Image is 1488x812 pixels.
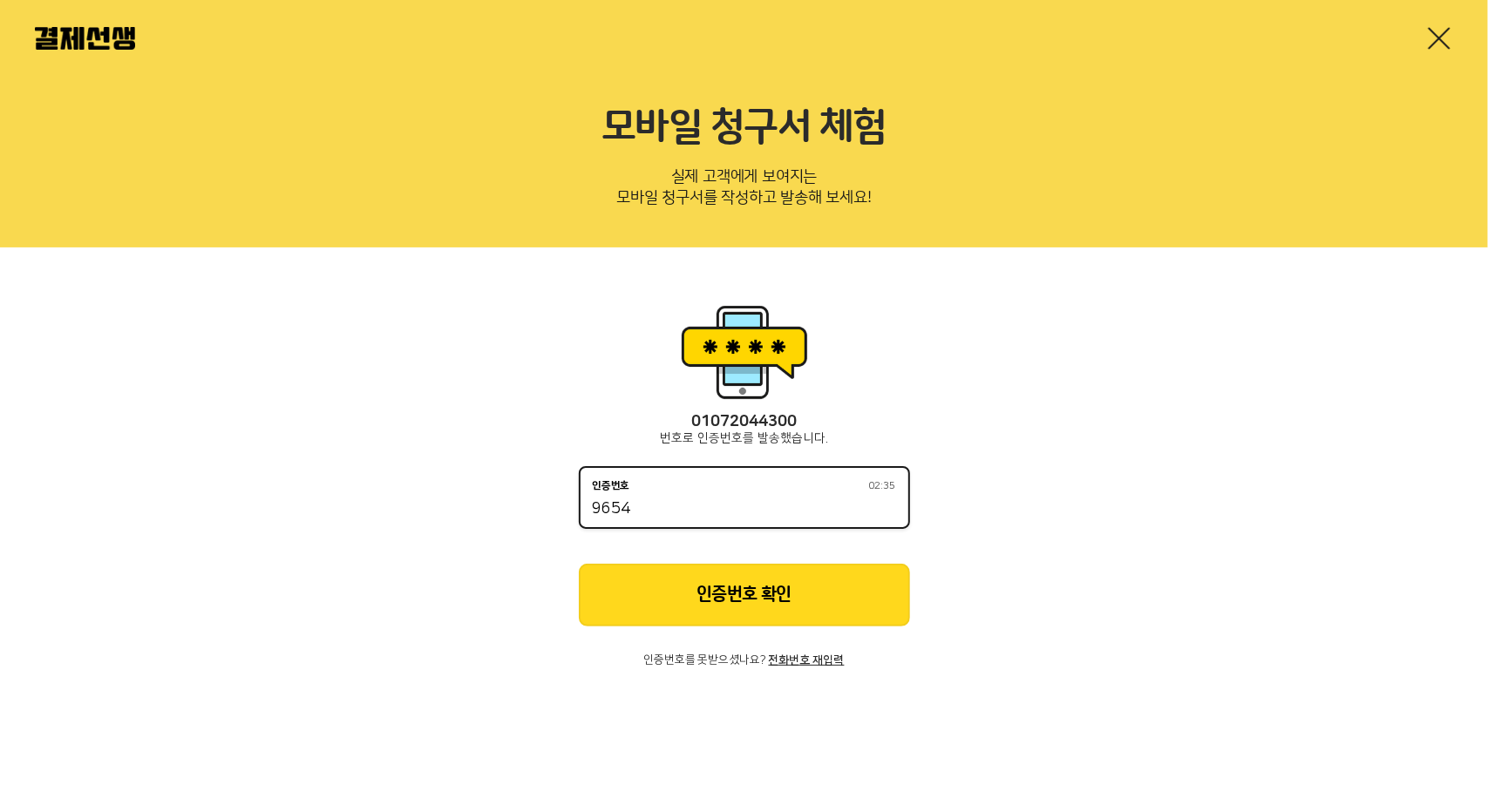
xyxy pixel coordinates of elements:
[35,27,135,50] img: 결제선생
[869,481,896,491] span: 02:35
[35,105,1453,152] h2: 모바일 청구서 체험
[675,300,814,404] img: 휴대폰인증 이미지
[579,431,910,445] p: 번호로 인증번호를 발송했습니다.
[593,480,630,492] p: 인증번호
[579,413,910,431] p: 01072044300
[593,499,896,520] input: 인증번호02:35
[579,654,910,667] p: 인증번호를 못받으셨나요?
[769,654,845,667] button: 전화번호 재입력
[35,162,1453,220] p: 실제 고객에게 보여지는 모바일 청구서를 작성하고 발송해 보세요!
[579,564,910,626] button: 인증번호 확인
